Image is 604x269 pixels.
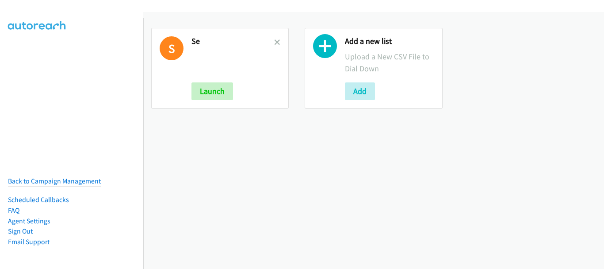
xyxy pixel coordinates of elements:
h2: Add a new list [345,36,434,47]
h1: S [160,36,183,60]
p: Upload a New CSV File to Dial Down [345,51,434,74]
a: Scheduled Callbacks [8,195,69,204]
button: Add [345,82,375,100]
a: Email Support [8,238,50,246]
h2: Se [191,36,274,47]
a: Sign Out [8,227,33,235]
button: Launch [191,82,233,100]
a: FAQ [8,206,19,214]
a: Back to Campaign Management [8,177,101,185]
a: Agent Settings [8,217,50,225]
